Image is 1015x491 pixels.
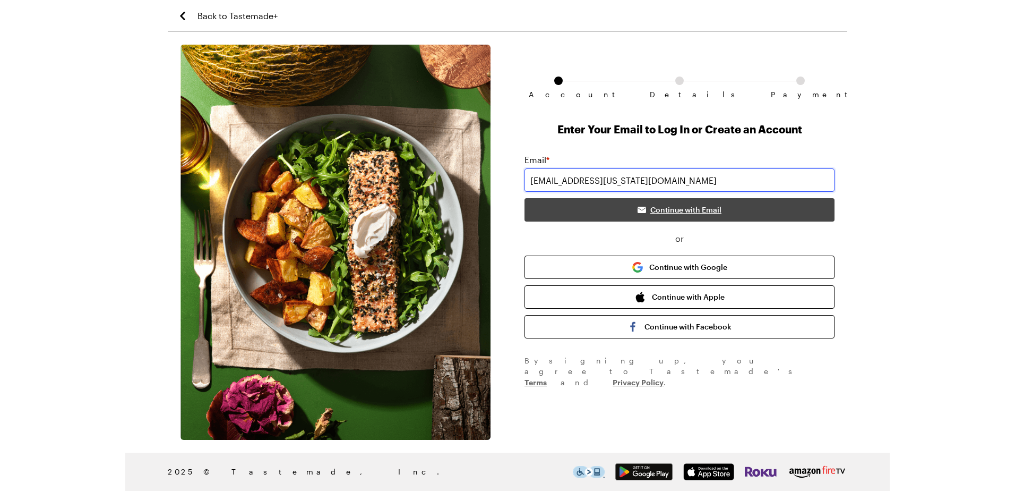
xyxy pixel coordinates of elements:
img: This icon serves as a link to download the Level Access assistive technology app for individuals ... [573,466,605,478]
button: Continue with Email [524,198,835,222]
div: By signing up , you agree to Tastemade's and . [524,355,835,388]
span: Account [529,90,588,99]
ol: Subscription checkout form navigation [524,77,835,90]
img: App Store [683,463,734,480]
a: Privacy Policy [613,377,664,387]
span: Payment [771,90,830,99]
img: Roku [745,463,777,480]
span: Details [650,90,709,99]
label: Email [524,154,549,166]
button: Continue with Google [524,256,835,279]
span: 2025 © Tastemade, Inc. [168,466,573,478]
span: Continue with Email [650,205,721,215]
img: Google Play [615,463,673,480]
img: Amazon Fire TV [787,463,847,480]
span: or [524,232,835,245]
span: Back to Tastemade+ [197,10,278,22]
button: Continue with Apple [524,285,835,309]
button: Continue with Facebook [524,315,835,338]
a: Terms [524,377,547,387]
h1: Enter Your Email to Log In or Create an Account [524,122,835,137]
